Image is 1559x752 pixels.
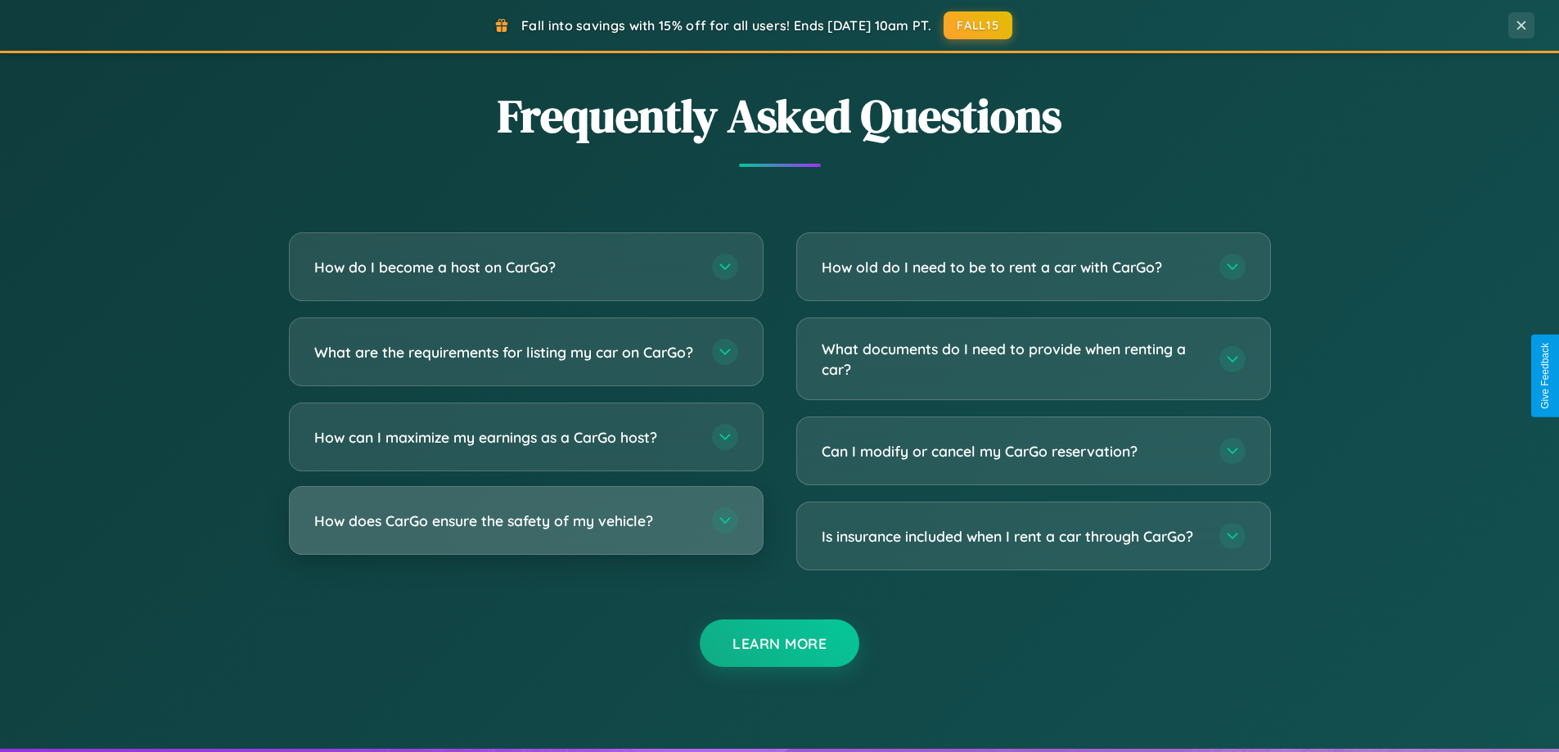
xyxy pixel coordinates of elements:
[289,84,1271,147] h2: Frequently Asked Questions
[822,441,1203,462] h3: Can I modify or cancel my CarGo reservation?
[700,619,859,667] button: Learn More
[521,17,931,34] span: Fall into savings with 15% off for all users! Ends [DATE] 10am PT.
[314,427,696,448] h3: How can I maximize my earnings as a CarGo host?
[314,257,696,277] h3: How do I become a host on CarGo?
[314,342,696,362] h3: What are the requirements for listing my car on CarGo?
[822,339,1203,379] h3: What documents do I need to provide when renting a car?
[314,511,696,531] h3: How does CarGo ensure the safety of my vehicle?
[1539,343,1551,409] div: Give Feedback
[944,11,1012,39] button: FALL15
[822,257,1203,277] h3: How old do I need to be to rent a car with CarGo?
[822,526,1203,547] h3: Is insurance included when I rent a car through CarGo?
